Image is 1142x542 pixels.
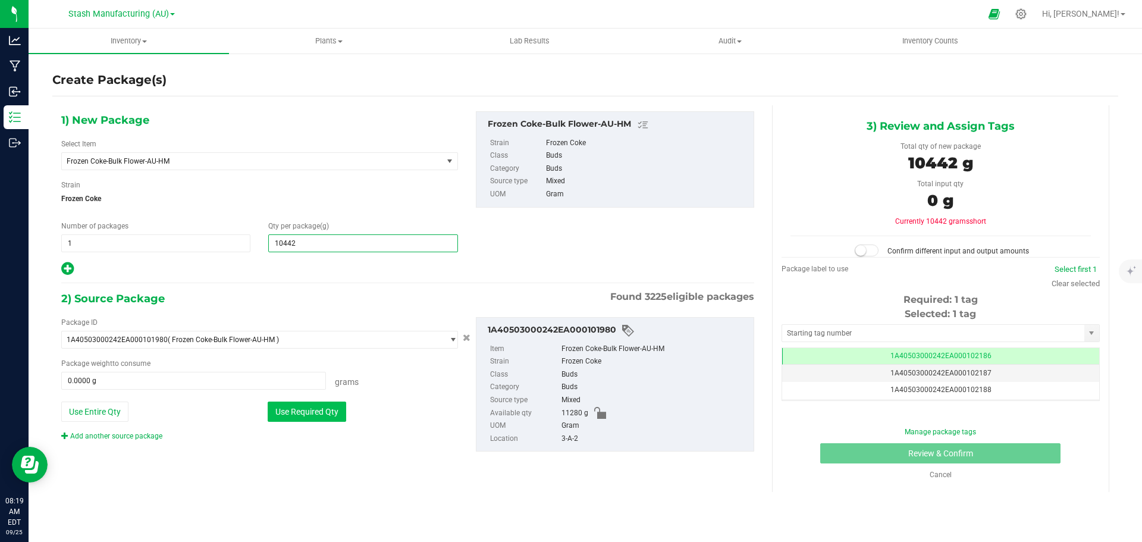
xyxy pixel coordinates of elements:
[9,137,21,149] inline-svg: Outbound
[630,29,830,54] a: Audit
[981,2,1008,26] span: Open Ecommerce Menu
[546,175,747,188] div: Mixed
[1014,8,1028,20] div: Manage settings
[61,180,80,190] label: Strain
[9,60,21,72] inline-svg: Manufacturing
[61,190,458,208] span: Frozen Coke
[561,433,748,446] div: 3-A-2
[917,180,964,188] span: Total input qty
[229,29,429,54] a: Plants
[645,291,667,302] span: 3225
[9,111,21,123] inline-svg: Inventory
[561,355,748,368] div: Frozen Coke
[930,471,952,479] a: Cancel
[1055,265,1097,274] a: Select first 1
[610,290,754,304] span: Found eligible packages
[429,29,630,54] a: Lab Results
[782,265,848,273] span: Package label to use
[230,36,429,46] span: Plants
[630,36,830,46] span: Audit
[490,343,559,356] label: Item
[9,35,21,46] inline-svg: Analytics
[61,139,96,149] label: Select Item
[320,222,329,230] span: (g)
[546,188,747,201] div: Gram
[890,386,992,394] span: 1A40503000242EA000102188
[782,325,1084,342] input: Starting tag number
[12,447,48,483] iframe: Resource center
[61,359,150,368] span: Package to consume
[61,290,165,308] span: 2) Source Package
[268,402,346,422] button: Use Required Qty
[886,36,974,46] span: Inventory Counts
[490,407,559,420] label: Available qty
[890,352,992,360] span: 1A40503000242EA000102186
[970,217,986,225] span: short
[61,222,128,230] span: Number of packages
[490,175,544,188] label: Source type
[490,149,544,162] label: Class
[494,36,566,46] span: Lab Results
[490,355,559,368] label: Strain
[546,137,747,150] div: Frozen Coke
[867,117,1015,135] span: 3) Review and Assign Tags
[903,294,978,305] span: Required: 1 tag
[490,394,559,407] label: Source type
[67,336,168,344] span: 1A40503000242EA000101980
[561,343,748,356] div: Frozen Coke-Bulk Flower-AU-HM
[335,377,359,387] span: Grams
[488,324,748,338] div: 1A40503000242EA000101980
[61,432,162,440] a: Add another source package
[61,267,74,275] span: Add new output
[61,402,128,422] button: Use Entire Qty
[490,162,544,176] label: Category
[62,235,250,252] input: 1
[905,428,976,436] a: Manage package tags
[890,369,992,377] span: 1A40503000242EA000102187
[29,36,229,46] span: Inventory
[168,336,279,344] span: ( Frozen Coke-Bulk Flower-AU-HM )
[887,247,1029,255] span: Confirm different input and output amounts
[490,419,559,433] label: UOM
[29,29,229,54] a: Inventory
[820,443,1061,463] button: Review & Confirm
[561,419,748,433] div: Gram
[1052,279,1100,288] a: Clear selected
[830,29,1031,54] a: Inventory Counts
[9,86,21,98] inline-svg: Inbound
[68,9,169,19] span: Stash Manufacturing (AU)
[91,359,112,368] span: weight
[490,368,559,381] label: Class
[488,118,748,132] div: Frozen Coke-Bulk Flower-AU-HM
[61,318,98,327] span: Package ID
[908,153,973,173] span: 10442 g
[268,222,329,230] span: Qty per package
[905,308,976,319] span: Selected: 1 tag
[490,381,559,394] label: Category
[443,153,457,170] span: select
[546,162,747,176] div: Buds
[561,394,748,407] div: Mixed
[561,381,748,394] div: Buds
[52,71,167,89] h4: Create Package(s)
[459,330,474,347] button: Cancel button
[1042,9,1119,18] span: Hi, [PERSON_NAME]!
[5,528,23,537] p: 09/25
[546,149,747,162] div: Buds
[490,188,544,201] label: UOM
[67,157,423,165] span: Frozen Coke-Bulk Flower-AU-HM
[490,433,559,446] label: Location
[443,331,457,348] span: select
[901,142,981,151] span: Total qty of new package
[561,407,588,420] span: 11280 g
[927,191,953,210] span: 0 g
[1084,325,1099,342] span: select
[62,372,325,389] input: 0.0000 g
[561,368,748,381] div: Buds
[61,111,149,129] span: 1) New Package
[490,137,544,150] label: Strain
[895,217,986,225] span: Currently 10442 grams
[5,496,23,528] p: 08:19 AM EDT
